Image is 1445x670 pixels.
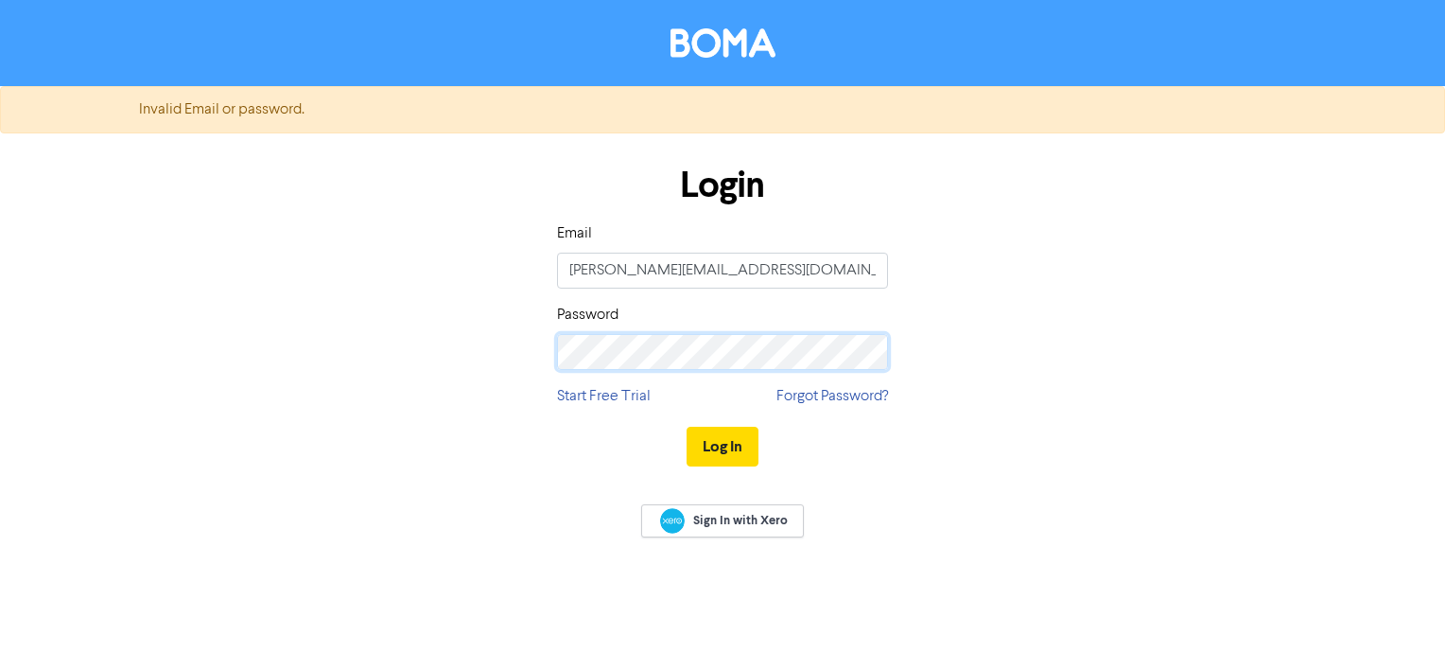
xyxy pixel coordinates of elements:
a: Forgot Password? [776,385,888,408]
a: Sign In with Xero [641,504,804,538]
a: Start Free Trial [557,385,651,408]
label: Password [557,304,618,326]
iframe: Chat Widget [1350,579,1445,670]
div: Invalid Email or password. [125,98,1319,121]
img: Xero logo [660,508,685,534]
img: BOMA Logo [670,28,775,58]
span: Sign In with Xero [693,512,788,529]
label: Email [557,222,592,245]
button: Log In [687,427,758,467]
h1: Login [557,164,888,207]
